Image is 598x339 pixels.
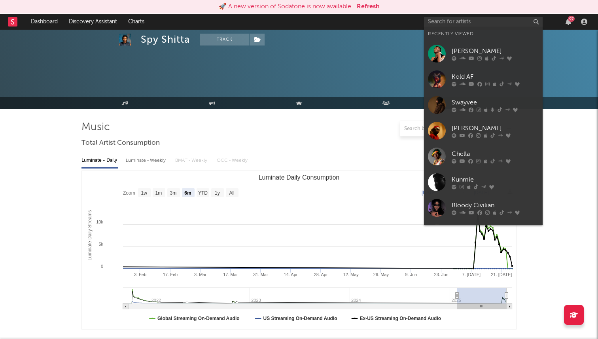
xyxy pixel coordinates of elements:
[424,92,543,118] a: Swayvee
[284,272,298,277] text: 14. Apr
[373,272,389,277] text: 26. May
[81,138,160,148] span: Total Artist Consumption
[424,41,543,66] a: [PERSON_NAME]
[263,316,337,321] text: US Streaming On-Demand Audio
[428,29,539,39] div: Recently Viewed
[219,2,353,11] div: 🚀 A new version of Sodatone is now available.
[170,190,177,196] text: 3m
[424,17,543,27] input: Search for artists
[157,316,240,321] text: Global Streaming On-Demand Audio
[123,14,150,30] a: Charts
[452,175,539,184] div: Kunmie
[63,14,123,30] a: Discovery Assistant
[343,272,359,277] text: 12. May
[491,272,512,277] text: 21. [DATE]
[360,316,441,321] text: Ex-US Streaming On-Demand Audio
[229,190,234,196] text: All
[98,242,103,246] text: 5k
[259,174,340,181] text: Luminate Daily Consumption
[424,144,543,169] a: Chella
[400,126,484,132] input: Search by song name or URL
[184,190,191,196] text: 6m
[357,2,380,11] button: Refresh
[155,190,162,196] text: 1m
[568,16,575,22] div: 97
[424,195,543,221] a: Bloody Civilian
[81,154,118,167] div: Luminate - Daily
[141,190,148,196] text: 1w
[200,34,249,45] button: Track
[134,272,146,277] text: 3. Feb
[198,190,208,196] text: YTD
[223,272,238,277] text: 17. Mar
[194,272,207,277] text: 3. Mar
[424,66,543,92] a: Kold AF
[126,154,167,167] div: Luminate - Weekly
[123,190,135,196] text: Zoom
[253,272,268,277] text: 31. Mar
[405,272,417,277] text: 9. Jun
[215,190,220,196] text: 1y
[87,210,93,260] text: Luminate Daily Streams
[452,72,539,81] div: Kold AF
[25,14,63,30] a: Dashboard
[314,272,328,277] text: 28. Apr
[101,264,103,269] text: 0
[452,201,539,210] div: Bloody Civilian
[566,19,571,25] button: 97
[452,46,539,56] div: [PERSON_NAME]
[462,272,481,277] text: 7. [DATE]
[424,221,543,246] a: rubso
[163,272,178,277] text: 17. Feb
[424,169,543,195] a: Kunmie
[434,272,448,277] text: 23. Jun
[422,190,437,195] text: [DATE]
[452,123,539,133] div: [PERSON_NAME]
[424,118,543,144] a: [PERSON_NAME]
[141,34,190,45] div: Spy Shitta
[452,98,539,107] div: Swayvee
[82,171,516,329] svg: Luminate Daily Consumption
[452,149,539,159] div: Chella
[96,220,103,224] text: 10k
